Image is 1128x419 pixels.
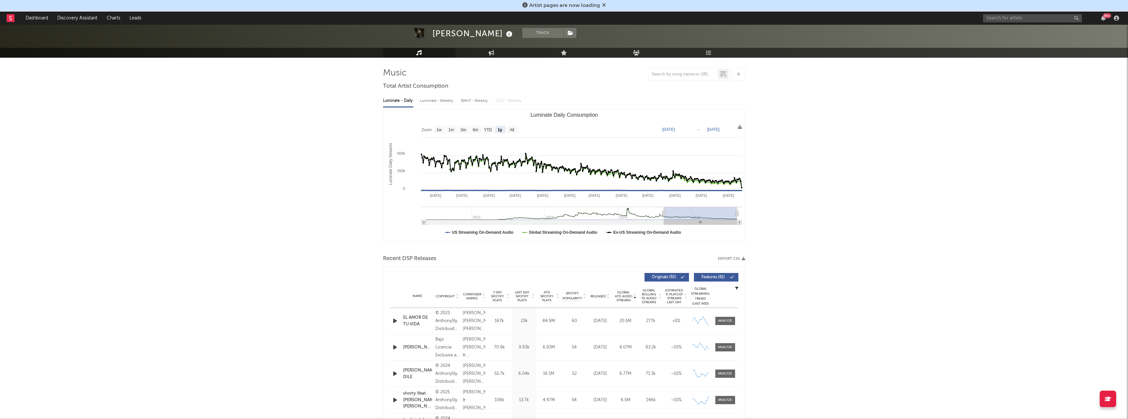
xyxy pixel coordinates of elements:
[640,371,662,377] div: 71.3k
[640,318,662,324] div: 277k
[642,194,653,197] text: [DATE]
[436,294,455,298] span: Copyright
[513,371,535,377] div: 6.04k
[616,194,627,197] text: [DATE]
[422,128,432,132] text: Zoom
[589,397,611,404] div: [DATE]
[538,344,560,351] div: 6.93M
[538,371,560,377] div: 16.1M
[513,344,535,351] div: 9.83k
[484,128,492,132] text: YTD
[645,273,689,282] button: Originals(92)
[435,336,459,359] div: Bajo Licencia Exclusiva a Warner Music Chile S.A., © 2024 Mojo Latam LLC
[665,318,687,324] div: <5%
[615,371,637,377] div: 6.77M
[589,318,611,324] div: [DATE]
[483,194,495,197] text: [DATE]
[436,128,442,132] text: 1w
[983,14,1082,22] input: Search for artists
[383,109,745,241] svg: Luminate Daily Consumption
[696,194,707,197] text: [DATE]
[456,194,468,197] text: [DATE]
[1101,15,1106,21] button: 99+
[432,28,514,39] div: [PERSON_NAME]
[489,318,510,324] div: 167k
[435,362,459,386] div: © 2024 AnthonySly. Distribuido en forma exclusiva por Warner Music Chile S.A.
[125,12,146,25] a: Leads
[707,127,720,132] text: [DATE]
[403,344,432,351] a: [PERSON_NAME]
[498,128,502,132] text: 1y
[615,397,637,404] div: 6.5M
[665,344,687,351] div: ~ 10 %
[602,3,606,8] span: Dismiss
[537,194,548,197] text: [DATE]
[564,194,575,197] text: [DATE]
[669,194,681,197] text: [DATE]
[463,292,481,300] span: Composer Names
[615,318,637,324] div: 20.5M
[489,290,506,302] span: 7 Day Spotify Plays
[563,318,586,324] div: 60
[383,255,436,263] span: Recent DSP Releases
[489,397,510,404] div: 108k
[513,318,535,324] div: 23k
[665,288,683,304] span: Estimated % Playlist Streams Last Day
[589,371,611,377] div: [DATE]
[448,128,454,132] text: 1m
[403,367,432,380] a: [PERSON_NAME] DILE
[403,390,432,410] div: shorty (feat. [PERSON_NAME], [PERSON_NAME] [PERSON_NAME] & [PERSON_NAME])
[694,273,738,282] button: Features(81)
[513,290,531,302] span: Last Day Spotify Plays
[640,344,662,351] div: 83.2k
[691,286,710,306] div: Global Streaming Trend (Last 60D)
[383,95,413,106] div: Luminate - Daily
[463,336,485,359] div: [PERSON_NAME] [PERSON_NAME] & [PERSON_NAME] [PERSON_NAME]
[430,194,441,197] text: [DATE]
[529,3,600,8] span: Artist pages are now loading
[563,291,582,301] span: Spotify Popularity
[473,128,478,132] text: 6m
[613,230,681,235] text: Ex-US Streaming On-Demand Audio
[723,194,734,197] text: [DATE]
[563,371,586,377] div: 52
[403,187,405,191] text: 0
[591,294,606,298] span: Released
[53,12,102,25] a: Discovery Assistant
[460,128,466,132] text: 3m
[461,95,489,106] div: BMAT - Weekly
[662,127,675,132] text: [DATE]
[383,82,448,90] span: Total Artist Consumption
[463,362,485,386] div: [PERSON_NAME] [PERSON_NAME] [PERSON_NAME], [PERSON_NAME] & [PERSON_NAME]
[589,194,600,197] text: [DATE]
[615,290,633,302] span: Global ATD Audio Streams
[538,290,556,302] span: ATD Spotify Plays
[640,288,658,304] span: Global Rolling 7D Audio Streams
[463,388,485,412] div: [PERSON_NAME] & [PERSON_NAME]
[509,128,514,132] text: All
[397,151,405,155] text: 500k
[403,294,432,299] div: Name
[615,344,637,351] div: 8.07M
[718,257,745,261] button: Export CSV
[538,318,560,324] div: 84.9M
[640,397,662,404] div: 146k
[696,127,700,132] text: →
[563,397,586,404] div: 54
[530,112,598,118] text: Luminate Daily Consumption
[435,309,459,333] div: © 2023 AnthonySly. Distribuido en forma exclusiva por Warner Music Chile S.A.
[397,169,405,173] text: 250k
[21,12,53,25] a: Dashboard
[698,275,729,279] span: Features ( 81 )
[452,230,513,235] text: US Streaming On-Demand Audio
[648,72,718,77] input: Search by song name or URL
[509,194,521,197] text: [DATE]
[529,230,597,235] text: Global Streaming On-Demand Audio
[649,275,679,279] span: Originals ( 92 )
[522,28,564,38] button: Track
[513,397,535,404] div: 13.7k
[563,344,586,351] div: 54
[489,371,510,377] div: 55.7k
